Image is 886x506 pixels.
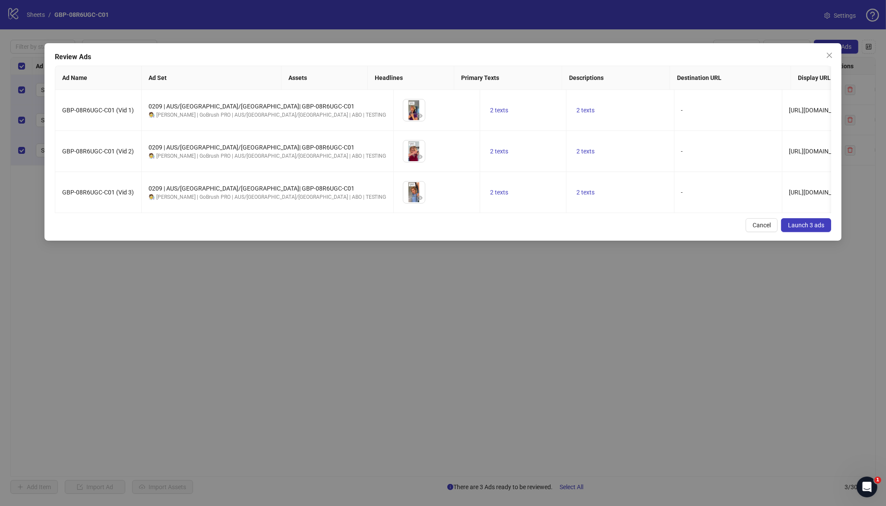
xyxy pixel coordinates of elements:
[62,189,134,196] span: GBP-08R6UGC-C01 (Vid 3)
[454,66,562,90] th: Primary Texts
[487,187,512,197] button: 2 texts
[487,146,512,156] button: 2 texts
[149,102,386,111] div: 0209 | AUS/[GEOGRAPHIC_DATA]/[GEOGRAPHIC_DATA]| GBP-08R6UGC-C01
[415,111,425,121] button: Preview
[746,218,778,232] button: Cancel
[857,477,877,497] iframe: Intercom live chat
[415,152,425,162] button: Preview
[573,146,598,156] button: 2 texts
[62,148,134,155] span: GBP-08R6UGC-C01 (Vid 2)
[417,195,423,201] span: eye
[789,107,850,114] span: [URL][DOMAIN_NAME]
[149,193,386,201] div: 🧑‍🔬 [PERSON_NAME] | GoBrush PRO | AUS/[GEOGRAPHIC_DATA]/[GEOGRAPHIC_DATA] | ABO | TESTING
[368,66,454,90] th: Headlines
[490,189,509,196] span: 2 texts
[62,107,134,114] span: GBP-08R6UGC-C01 (Vid 1)
[670,66,791,90] th: Destination URL
[791,66,877,90] th: Display URL
[490,148,509,155] span: 2 texts
[781,218,831,232] button: Launch 3 ads
[417,113,423,119] span: eye
[55,52,832,62] div: Review Ads
[577,107,595,114] span: 2 texts
[789,189,850,196] span: [URL][DOMAIN_NAME]
[149,152,386,160] div: 🧑‍🔬 [PERSON_NAME] | GoBrush PRO | AUS/[GEOGRAPHIC_DATA]/[GEOGRAPHIC_DATA] | ABO | TESTING
[789,148,850,155] span: [URL][DOMAIN_NAME]
[403,140,425,162] img: Asset 1
[577,148,595,155] span: 2 texts
[826,52,833,59] span: close
[142,66,282,90] th: Ad Set
[573,105,598,115] button: 2 texts
[681,148,683,155] span: -
[55,66,142,90] th: Ad Name
[487,105,512,115] button: 2 texts
[282,66,368,90] th: Assets
[573,187,598,197] button: 2 texts
[681,107,683,114] span: -
[417,154,423,160] span: eye
[149,184,386,193] div: 0209 | AUS/[GEOGRAPHIC_DATA]/[GEOGRAPHIC_DATA]| GBP-08R6UGC-C01
[562,66,670,90] th: Descriptions
[415,193,425,203] button: Preview
[149,143,386,152] div: 0209 | AUS/[GEOGRAPHIC_DATA]/[GEOGRAPHIC_DATA]| GBP-08R6UGC-C01
[403,181,425,203] img: Asset 1
[403,99,425,121] img: Asset 1
[753,222,771,229] span: Cancel
[788,222,824,229] span: Launch 3 ads
[577,189,595,196] span: 2 texts
[874,477,881,484] span: 1
[823,48,836,62] button: Close
[490,107,509,114] span: 2 texts
[681,189,683,196] span: -
[149,111,386,119] div: 🧑‍🔬 [PERSON_NAME] | GoBrush PRO | AUS/[GEOGRAPHIC_DATA]/[GEOGRAPHIC_DATA] | ABO | TESTING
